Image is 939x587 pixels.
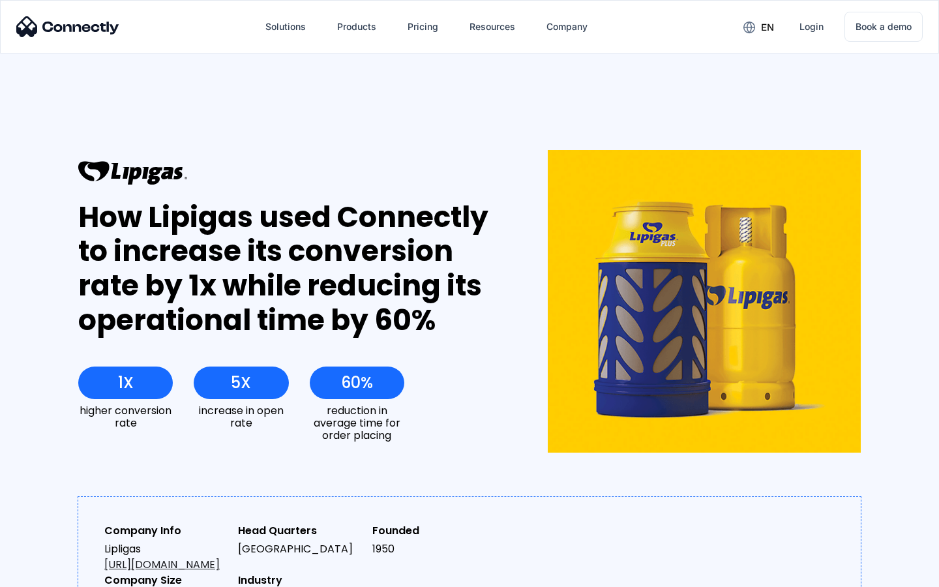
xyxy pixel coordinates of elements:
div: reduction in average time for order placing [310,404,404,442]
div: increase in open rate [194,404,288,429]
div: Head Quarters [238,523,361,539]
div: Products [337,18,376,36]
div: higher conversion rate [78,404,173,429]
div: Pricing [408,18,438,36]
div: Lipligas [104,541,228,573]
div: en [761,18,774,37]
div: Login [799,18,824,36]
a: Book a demo [844,12,923,42]
div: How Lipigas used Connectly to increase its conversion rate by 1x while reducing its operational t... [78,200,500,338]
div: [GEOGRAPHIC_DATA] [238,541,361,557]
div: 1950 [372,541,496,557]
div: Solutions [265,18,306,36]
div: Founded [372,523,496,539]
div: 1X [118,374,134,392]
aside: Language selected: English [13,564,78,582]
div: Company Info [104,523,228,539]
a: Login [789,11,834,42]
div: 5X [231,374,251,392]
a: [URL][DOMAIN_NAME] [104,557,220,572]
ul: Language list [26,564,78,582]
div: Company [546,18,588,36]
div: 60% [341,374,373,392]
a: Pricing [397,11,449,42]
div: Resources [469,18,515,36]
img: Connectly Logo [16,16,119,37]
